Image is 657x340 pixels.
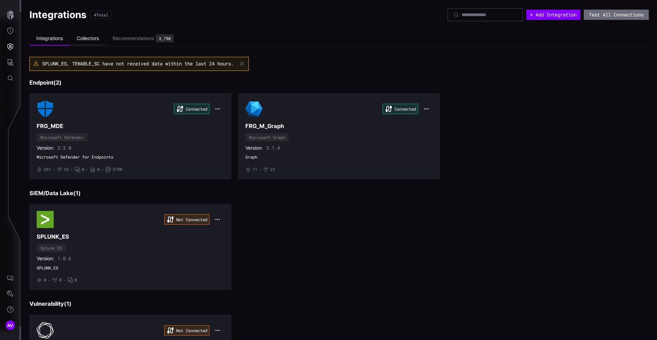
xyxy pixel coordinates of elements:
[37,322,54,339] img: Tenable SC
[37,154,224,160] span: Microsoft Defender for Endpoints
[29,300,649,307] h3: Vulnerability ( 1 )
[44,167,51,172] span: 231
[113,35,154,41] div: Recommendations
[113,167,122,172] span: 3790
[97,167,100,172] span: 0
[75,277,77,283] span: 0
[40,246,62,250] div: Splunk ES
[29,9,87,21] h1: Integrations
[584,10,649,20] button: Test All Connections
[70,167,73,172] span: •
[44,277,46,283] span: 0
[37,145,54,151] span: Version:
[164,325,209,336] div: Not Connected
[48,277,50,283] span: •
[57,145,71,151] span: 3.3.0
[0,317,20,333] button: AV
[29,190,649,197] h3: SIEM/Data Lake ( 1 )
[249,135,285,139] div: Microsoft Graph
[29,32,70,46] li: Integrations
[259,167,261,172] span: •
[383,104,418,114] div: Connected
[37,123,224,130] h3: FRG_MDE
[101,167,104,172] span: •
[526,10,580,20] button: + Add Integration
[245,145,263,151] span: Version:
[159,36,171,40] div: 3,790
[245,123,433,130] h3: FRG_M_Graph
[164,214,209,225] div: Not Connected
[59,277,62,283] span: 0
[253,167,257,172] span: 11
[7,322,13,329] span: AV
[53,167,55,172] span: •
[57,255,71,262] span: 1.0.6
[42,60,234,67] span: SPLUNK_ES, TENABLE_SC have not received data within the last 24 hours.
[174,104,209,114] div: Connected
[270,167,275,172] span: 27
[94,13,108,17] div: 4 Total
[37,100,54,117] img: Microsoft Defender
[63,277,66,283] span: •
[70,32,106,45] li: Collectors
[40,135,83,139] div: Microsoft Defender
[266,145,280,151] span: 3.1.4
[86,167,88,172] span: •
[245,100,262,117] img: Microsoft Graph
[37,255,54,262] span: Version:
[82,167,84,172] span: 0
[64,167,69,172] span: 32
[37,211,54,228] img: Splunk ES
[29,79,649,86] h3: Endpoint ( 2 )
[245,154,433,160] span: Graph
[37,265,224,271] span: SPLUNK_ES
[37,233,224,240] h3: SPLUNK_ES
